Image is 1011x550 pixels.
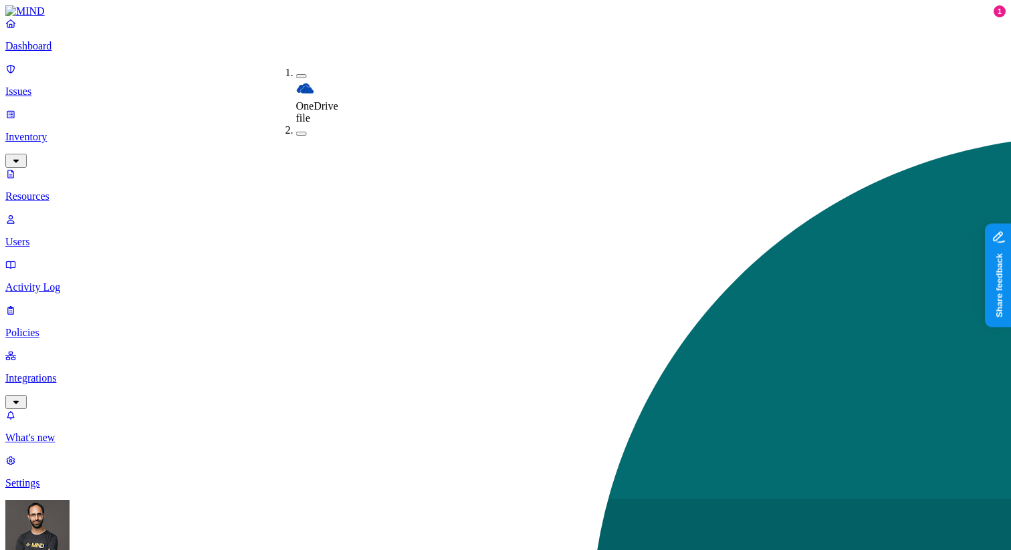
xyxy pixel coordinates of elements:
[5,17,1006,52] a: Dashboard
[5,63,1006,98] a: Issues
[5,432,1006,444] p: What's new
[5,327,1006,339] p: Policies
[5,350,1006,407] a: Integrations
[5,281,1006,293] p: Activity Log
[5,304,1006,339] a: Policies
[5,259,1006,293] a: Activity Log
[5,131,1006,143] p: Inventory
[5,454,1006,489] a: Settings
[5,477,1006,489] p: Settings
[5,236,1006,248] p: Users
[5,108,1006,166] a: Inventory
[5,86,1006,98] p: Issues
[5,213,1006,248] a: Users
[5,372,1006,384] p: Integrations
[5,5,1006,17] a: MIND
[994,5,1006,17] div: 1
[296,100,338,124] span: OneDrive file
[296,79,315,98] img: onedrive
[5,190,1006,202] p: Resources
[5,5,45,17] img: MIND
[5,168,1006,202] a: Resources
[5,409,1006,444] a: What's new
[5,40,1006,52] p: Dashboard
